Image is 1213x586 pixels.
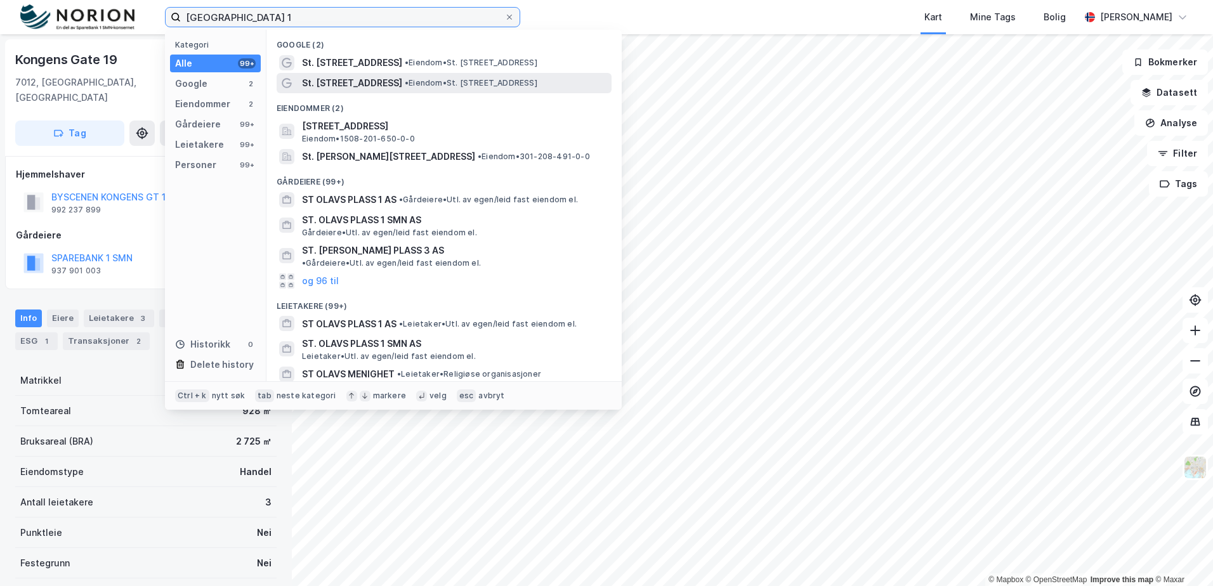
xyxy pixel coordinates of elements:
[190,357,254,372] div: Delete history
[302,273,339,289] button: og 96 til
[373,391,406,401] div: markere
[302,134,415,144] span: Eiendom • 1508-201-650-0-0
[20,434,93,449] div: Bruksareal (BRA)
[397,369,541,379] span: Leietaker • Religiøse organisasjoner
[1134,110,1208,136] button: Analyse
[132,335,145,348] div: 2
[20,403,71,419] div: Tomteareal
[302,192,397,207] span: ST OLAVS PLASS 1 AS
[478,152,590,162] span: Eiendom • 301-208-491-0-0
[277,391,336,401] div: neste kategori
[266,30,622,53] div: Google (2)
[175,56,192,71] div: Alle
[302,367,395,382] span: ST OLAVS MENIGHET
[1183,455,1207,479] img: Z
[20,495,93,510] div: Antall leietakere
[302,316,397,332] span: ST OLAVS PLASS 1 AS
[246,79,256,89] div: 2
[20,4,134,30] img: norion-logo.80e7a08dc31c2e691866.png
[20,373,62,388] div: Matrikkel
[175,157,216,173] div: Personer
[1150,525,1213,586] iframe: Chat Widget
[175,76,207,91] div: Google
[399,195,403,204] span: •
[399,319,577,329] span: Leietaker • Utl. av egen/leid fast eiendom el.
[266,291,622,314] div: Leietakere (99+)
[1149,171,1208,197] button: Tags
[1147,141,1208,166] button: Filter
[302,55,402,70] span: St. [STREET_ADDRESS]
[175,337,230,352] div: Historikk
[302,258,306,268] span: •
[15,120,124,146] button: Tag
[405,58,409,67] span: •
[15,332,58,350] div: ESG
[159,309,207,327] div: Datasett
[1131,80,1208,105] button: Datasett
[51,205,101,215] div: 992 237 899
[302,149,475,164] span: St. [PERSON_NAME][STREET_ADDRESS]
[175,389,209,402] div: Ctrl + k
[257,525,272,540] div: Nei
[302,119,606,134] span: [STREET_ADDRESS]
[242,403,272,419] div: 928 ㎡
[175,137,224,152] div: Leietakere
[212,391,246,401] div: nytt søk
[16,228,276,243] div: Gårdeiere
[266,167,622,190] div: Gårdeiere (99+)
[970,10,1016,25] div: Mine Tags
[175,40,261,49] div: Kategori
[302,351,476,361] span: Leietaker • Utl. av egen/leid fast eiendom el.
[1150,525,1213,586] div: Kontrollprogram for chat
[15,309,42,327] div: Info
[246,339,256,349] div: 0
[988,575,1023,584] a: Mapbox
[238,58,256,68] div: 99+
[15,49,120,70] div: Kongens Gate 19
[302,243,444,258] span: ST. [PERSON_NAME] PLASS 3 AS
[255,389,274,402] div: tab
[1091,575,1153,584] a: Improve this map
[20,556,70,571] div: Festegrunn
[63,332,150,350] div: Transaksjoner
[1044,10,1066,25] div: Bolig
[924,10,942,25] div: Kart
[175,96,230,112] div: Eiendommer
[302,212,606,228] span: ST. OLAVS PLASS 1 SMN AS
[20,464,84,479] div: Eiendomstype
[457,389,476,402] div: esc
[246,99,256,109] div: 2
[405,78,537,88] span: Eiendom • St. [STREET_ADDRESS]
[238,119,256,129] div: 99+
[302,75,402,91] span: St. [STREET_ADDRESS]
[236,434,272,449] div: 2 725 ㎡
[266,93,622,116] div: Eiendommer (2)
[1100,10,1172,25] div: [PERSON_NAME]
[399,195,578,205] span: Gårdeiere • Utl. av egen/leid fast eiendom el.
[478,152,482,161] span: •
[429,391,447,401] div: velg
[40,335,53,348] div: 1
[302,336,606,351] span: ST. OLAVS PLASS 1 SMN AS
[240,464,272,479] div: Handel
[238,140,256,150] div: 99+
[238,160,256,170] div: 99+
[20,525,62,540] div: Punktleie
[175,117,221,132] div: Gårdeiere
[84,309,154,327] div: Leietakere
[15,75,175,105] div: 7012, [GEOGRAPHIC_DATA], [GEOGRAPHIC_DATA]
[181,8,504,27] input: Søk på adresse, matrikkel, gårdeiere, leietakere eller personer
[1026,575,1087,584] a: OpenStreetMap
[16,167,276,182] div: Hjemmelshaver
[136,312,149,325] div: 3
[405,78,409,88] span: •
[257,556,272,571] div: Nei
[405,58,537,68] span: Eiendom • St. [STREET_ADDRESS]
[302,258,481,268] span: Gårdeiere • Utl. av egen/leid fast eiendom el.
[397,369,401,379] span: •
[399,319,403,329] span: •
[265,495,272,510] div: 3
[47,309,79,327] div: Eiere
[478,391,504,401] div: avbryt
[1122,49,1208,75] button: Bokmerker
